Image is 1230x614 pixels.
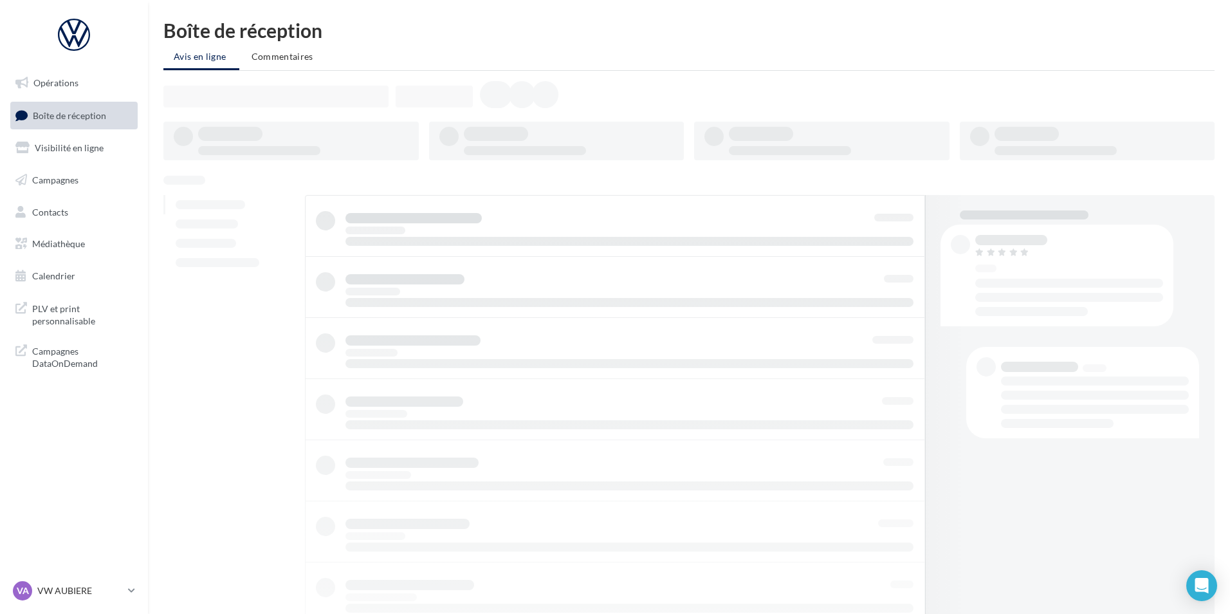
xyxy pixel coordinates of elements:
[37,584,123,597] p: VW AUBIERE
[8,337,140,375] a: Campagnes DataOnDemand
[8,135,140,162] a: Visibilité en ligne
[8,199,140,226] a: Contacts
[8,167,140,194] a: Campagnes
[35,142,104,153] span: Visibilité en ligne
[10,579,138,603] a: VA VW AUBIERE
[17,584,29,597] span: VA
[8,295,140,333] a: PLV et print personnalisable
[8,102,140,129] a: Boîte de réception
[8,263,140,290] a: Calendrier
[8,230,140,257] a: Médiathèque
[8,70,140,97] a: Opérations
[33,109,106,120] span: Boîte de réception
[33,77,78,88] span: Opérations
[32,342,133,370] span: Campagnes DataOnDemand
[32,206,68,217] span: Contacts
[32,238,85,249] span: Médiathèque
[163,21,1215,40] div: Boîte de réception
[252,51,313,62] span: Commentaires
[32,300,133,328] span: PLV et print personnalisable
[32,270,75,281] span: Calendrier
[32,174,78,185] span: Campagnes
[1186,570,1217,601] div: Open Intercom Messenger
